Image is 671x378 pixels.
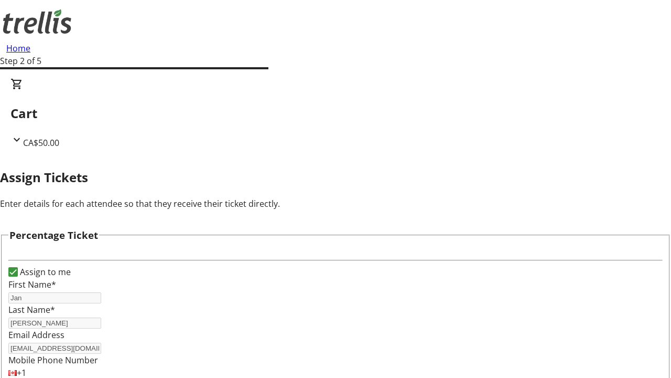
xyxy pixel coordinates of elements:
[8,304,55,316] label: Last Name*
[18,266,71,278] label: Assign to me
[8,329,64,341] label: Email Address
[8,279,56,290] label: First Name*
[23,137,59,149] span: CA$50.00
[10,104,661,123] h2: Cart
[9,228,98,243] h3: Percentage Ticket
[8,354,98,366] label: Mobile Phone Number
[10,78,661,149] div: CartCA$50.00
